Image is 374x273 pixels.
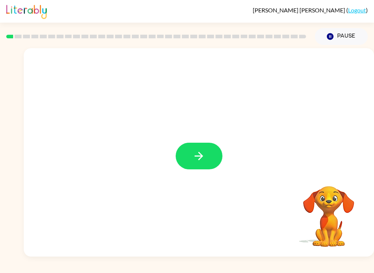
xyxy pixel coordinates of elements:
[6,3,47,19] img: Literably
[253,7,368,14] div: ( )
[315,28,368,45] button: Pause
[253,7,346,14] span: [PERSON_NAME] [PERSON_NAME]
[348,7,366,14] a: Logout
[292,175,365,248] video: Your browser must support playing .mp4 files to use Literably. Please try using another browser.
